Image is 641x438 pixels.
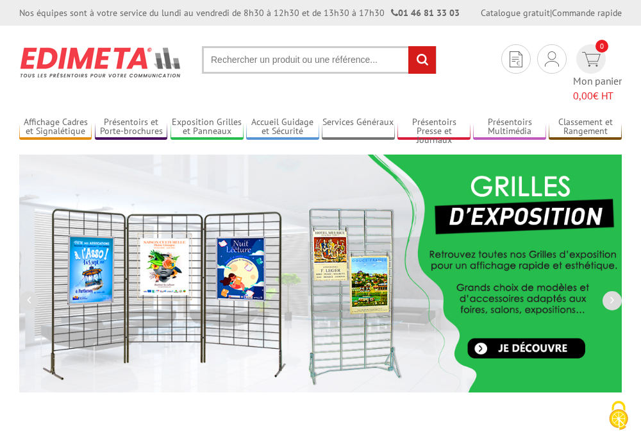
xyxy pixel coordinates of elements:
a: Classement et Rangement [549,117,621,138]
a: Affichage Cadres et Signalétique [19,117,92,138]
span: 0,00 [573,89,593,102]
img: Cookies (fenêtre modale) [603,400,635,432]
a: Accueil Guidage et Sécurité [246,117,319,138]
a: Services Généraux [322,117,394,138]
a: Catalogue gratuit [481,7,550,19]
strong: 01 46 81 33 03 [391,7,460,19]
button: Cookies (fenêtre modale) [596,394,641,438]
a: Présentoirs Presse et Journaux [397,117,470,138]
div: Nos équipes sont à votre service du lundi au vendredi de 8h30 à 12h30 et de 13h30 à 17h30 [19,6,460,19]
img: devis rapide [545,51,559,67]
input: Rechercher un produit ou une référence... [202,46,437,74]
a: Présentoirs Multimédia [473,117,545,138]
img: devis rapide [510,51,522,67]
img: devis rapide [582,52,601,67]
input: rechercher [408,46,436,74]
a: Exposition Grilles et Panneaux [171,117,243,138]
span: Mon panier [573,74,622,103]
a: devis rapide 0 Mon panier 0,00€ HT [573,44,622,103]
a: Présentoirs et Porte-brochures [95,117,167,138]
a: Commande rapide [552,7,622,19]
span: 0 [595,40,608,53]
div: | [481,6,622,19]
span: € HT [573,88,622,103]
img: Présentoir, panneau, stand - Edimeta - PLV, affichage, mobilier bureau, entreprise [19,38,183,86]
